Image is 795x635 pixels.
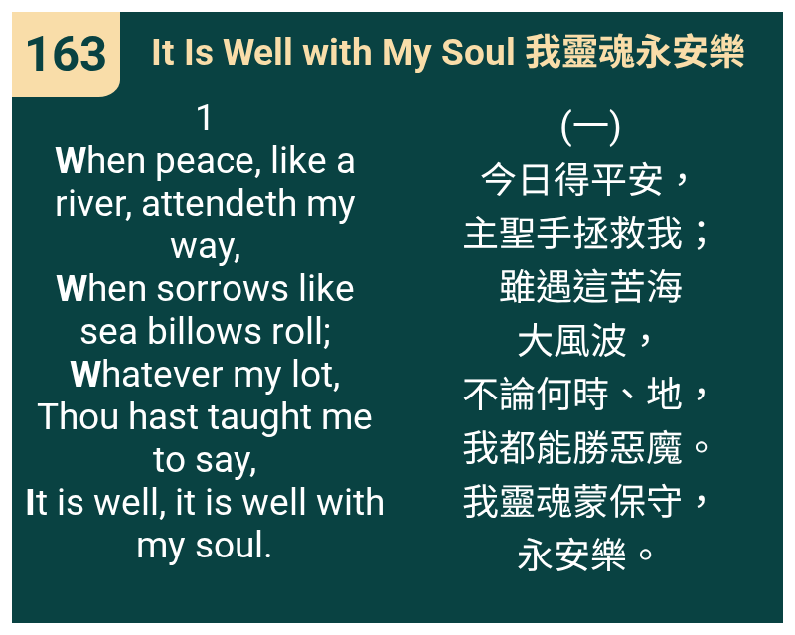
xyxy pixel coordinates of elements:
span: 163 [24,26,107,82]
b: W [70,353,101,396]
span: It Is Well with My Soul 我靈魂永安樂 [151,22,745,76]
b: I [25,481,36,524]
b: W [56,267,87,310]
b: W [55,139,86,182]
span: (一) 今日得平安， 主聖手拯救我； 雖遇這苦海 大風波， 不論何時、地， 我都能勝惡魔。 我靈魂蒙保守， 永安樂。 [462,96,719,579]
span: 1 hen peace, like a river, attendeth my way, hen sorrows like sea billows roll; hatever my lot, T... [25,96,385,566]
